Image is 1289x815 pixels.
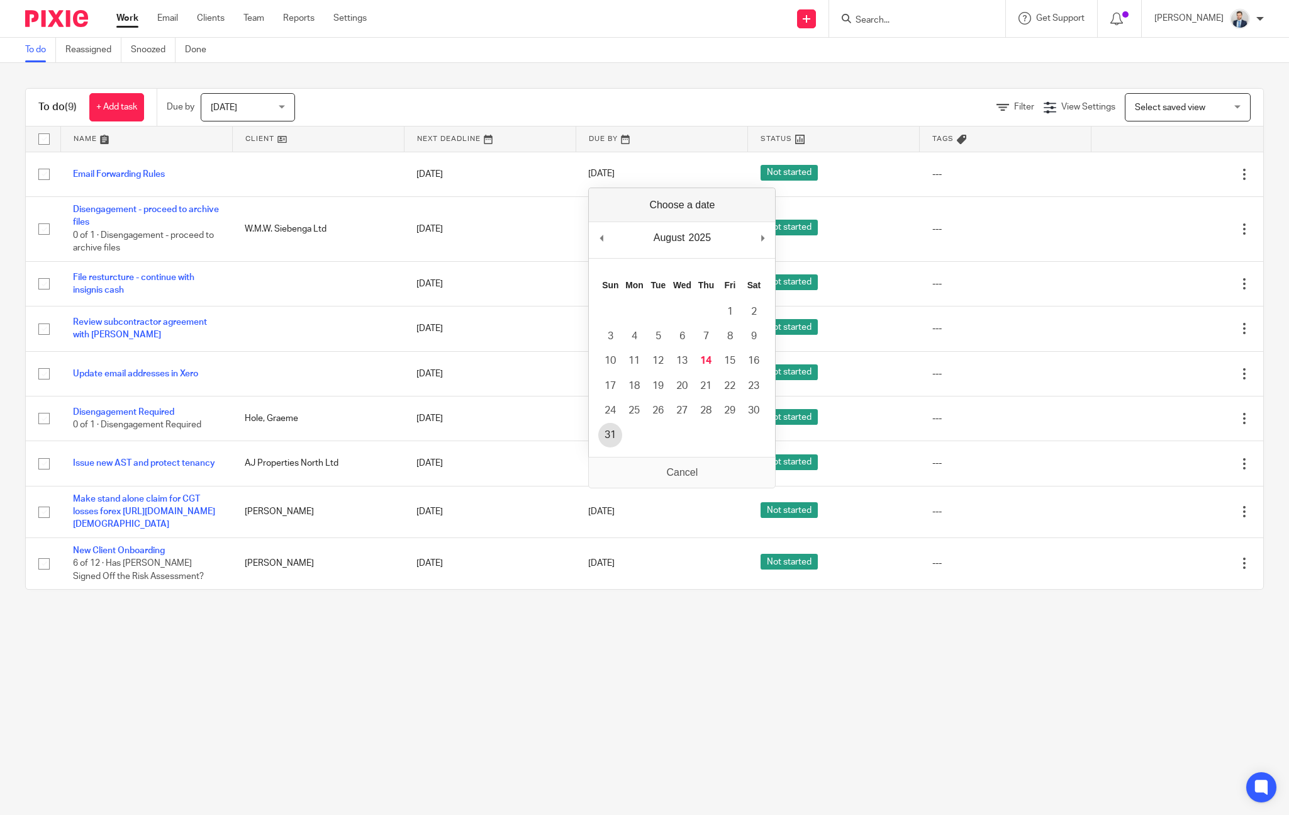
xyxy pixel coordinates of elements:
a: Update email addresses in Xero [73,369,198,378]
td: [PERSON_NAME] [232,537,404,589]
button: 23 [742,374,766,398]
button: 16 [742,349,766,373]
button: 7 [694,324,718,349]
span: Not started [761,454,818,470]
a: Disengagement - proceed to archive files [73,205,219,227]
button: 13 [670,349,694,373]
a: Clients [197,12,225,25]
div: --- [932,368,1079,380]
p: [PERSON_NAME] [1154,12,1224,25]
div: --- [932,557,1079,570]
abbr: Saturday [747,280,761,290]
div: --- [932,168,1079,181]
span: Not started [761,165,818,181]
button: 17 [598,374,622,398]
td: [DATE] [404,537,576,589]
button: 19 [646,374,670,398]
div: --- [932,278,1079,290]
a: Team [243,12,264,25]
span: Not started [761,502,818,518]
a: Done [185,38,216,62]
abbr: Wednesday [673,280,691,290]
div: 2025 [687,228,713,247]
span: Not started [761,319,818,335]
span: View Settings [1061,103,1115,111]
abbr: Thursday [698,280,714,290]
a: File resturcture - continue with insignis cash [73,273,194,295]
button: 14 [694,349,718,373]
td: [DATE] [404,152,576,196]
span: Select saved view [1135,103,1205,112]
h1: To do [38,101,77,114]
td: [DATE] [404,486,576,537]
td: [DATE] [404,261,576,306]
button: 27 [670,398,694,423]
button: Next Month [756,228,769,247]
a: Email [157,12,178,25]
a: Make stand alone claim for CGT losses forex [URL][DOMAIN_NAME][DEMOGRAPHIC_DATA] [73,495,215,529]
button: 24 [598,398,622,423]
a: Snoozed [131,38,176,62]
button: 2 [742,300,766,324]
span: Tags [932,135,954,142]
span: 6 of 12 · Has [PERSON_NAME] Signed Off the Risk Assessment? [73,559,204,581]
span: Filter [1014,103,1034,111]
a: Disengagement Required [73,408,174,417]
span: [DATE] [588,559,615,568]
span: 0 of 1 · Disengagement Required [73,420,201,429]
button: 10 [598,349,622,373]
button: 20 [670,374,694,398]
a: Work [116,12,138,25]
td: [DATE] [404,196,576,261]
a: Reports [283,12,315,25]
a: To do [25,38,56,62]
td: Hole, Graeme [232,396,404,441]
button: 1 [718,300,742,324]
img: LinkedIn%20Profile.jpeg [1230,9,1250,29]
button: Previous Month [595,228,608,247]
abbr: Tuesday [651,280,666,290]
button: 26 [646,398,670,423]
span: [DATE] [588,170,615,179]
button: 12 [646,349,670,373]
span: [DATE] [588,507,615,516]
td: [DATE] [404,396,576,441]
span: Not started [761,364,818,380]
button: 9 [742,324,766,349]
span: (9) [65,102,77,112]
a: Review subcontractor agreement with [PERSON_NAME] [73,318,207,339]
a: Reassigned [65,38,121,62]
button: 21 [694,374,718,398]
td: [DATE] [404,441,576,486]
button: 6 [670,324,694,349]
img: Pixie [25,10,88,27]
td: [DATE] [404,306,576,351]
span: Not started [761,409,818,425]
button: 28 [694,398,718,423]
button: 25 [622,398,646,423]
button: 8 [718,324,742,349]
span: [DATE] [588,459,615,468]
a: Settings [333,12,367,25]
span: Get Support [1036,14,1085,23]
abbr: Sunday [602,280,618,290]
a: Issue new AST and protect tenancy [73,459,215,468]
a: Email Forwarding Rules [73,170,165,179]
button: 4 [622,324,646,349]
a: + Add task [89,93,144,121]
div: --- [932,412,1079,425]
button: 22 [718,374,742,398]
input: Search [854,15,968,26]
td: W.M.W. Siebenga Ltd [232,196,404,261]
div: --- [932,457,1079,469]
td: [PERSON_NAME] [232,486,404,537]
button: 15 [718,349,742,373]
button: 5 [646,324,670,349]
a: New Client Onboarding [73,546,165,555]
span: Not started [761,220,818,235]
abbr: Monday [625,280,643,290]
span: Not started [761,274,818,290]
button: 30 [742,398,766,423]
p: Due by [167,101,194,113]
div: August [652,228,687,247]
